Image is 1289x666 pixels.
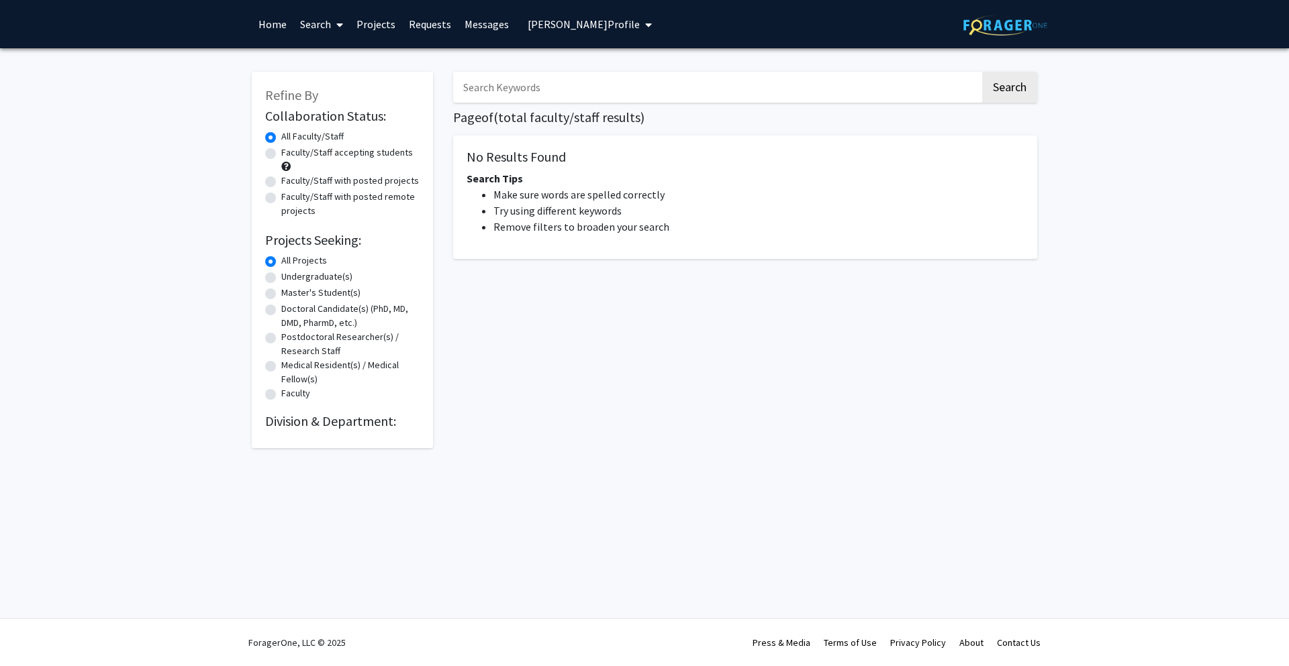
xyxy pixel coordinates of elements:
[281,330,420,358] label: Postdoctoral Researcher(s) / Research Staff
[281,129,344,144] label: All Faculty/Staff
[493,219,1024,235] li: Remove filters to broaden your search
[265,87,318,103] span: Refine By
[753,636,810,649] a: Press & Media
[467,149,1024,165] h5: No Results Found
[997,636,1041,649] a: Contact Us
[265,108,420,124] h2: Collaboration Status:
[493,203,1024,219] li: Try using different keywords
[281,146,413,160] label: Faculty/Staff accepting students
[281,270,352,284] label: Undergraduate(s)
[293,1,350,48] a: Search
[281,302,420,330] label: Doctoral Candidate(s) (PhD, MD, DMD, PharmD, etc.)
[248,619,346,666] div: ForagerOne, LLC © 2025
[963,15,1047,36] img: ForagerOne Logo
[265,232,420,248] h2: Projects Seeking:
[350,1,402,48] a: Projects
[982,72,1037,103] button: Search
[458,1,516,48] a: Messages
[493,186,1024,203] li: Make sure words are spelled correctly
[824,636,877,649] a: Terms of Use
[265,413,420,429] h2: Division & Department:
[281,190,420,218] label: Faculty/Staff with posted remote projects
[453,272,1037,303] nav: Page navigation
[281,386,310,400] label: Faculty
[281,286,361,300] label: Master's Student(s)
[281,254,327,268] label: All Projects
[252,1,293,48] a: Home
[453,72,980,103] input: Search Keywords
[890,636,946,649] a: Privacy Policy
[402,1,458,48] a: Requests
[281,358,420,386] label: Medical Resident(s) / Medical Fellow(s)
[528,17,640,31] span: [PERSON_NAME] Profile
[281,174,419,188] label: Faculty/Staff with posted projects
[959,636,984,649] a: About
[467,172,523,185] span: Search Tips
[453,109,1037,125] h1: Page of ( total faculty/staff results)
